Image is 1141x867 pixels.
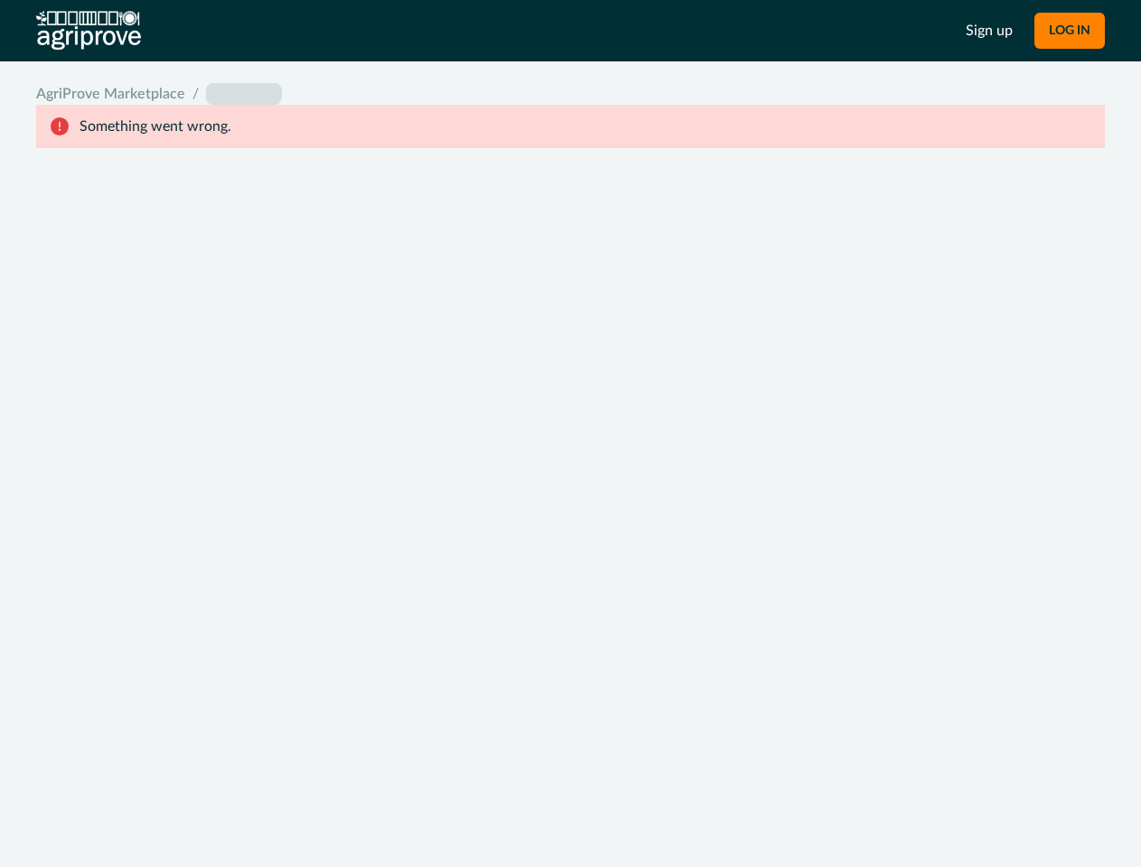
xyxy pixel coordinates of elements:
img: AgriProve logo [36,11,141,51]
div: Something went wrong. [36,105,1105,148]
span: / [192,83,199,105]
a: Sign up [966,20,1013,42]
button: LOG IN [1034,13,1105,49]
a: AgriProve Marketplace [36,83,185,105]
nav: breadcrumb [36,83,1105,105]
